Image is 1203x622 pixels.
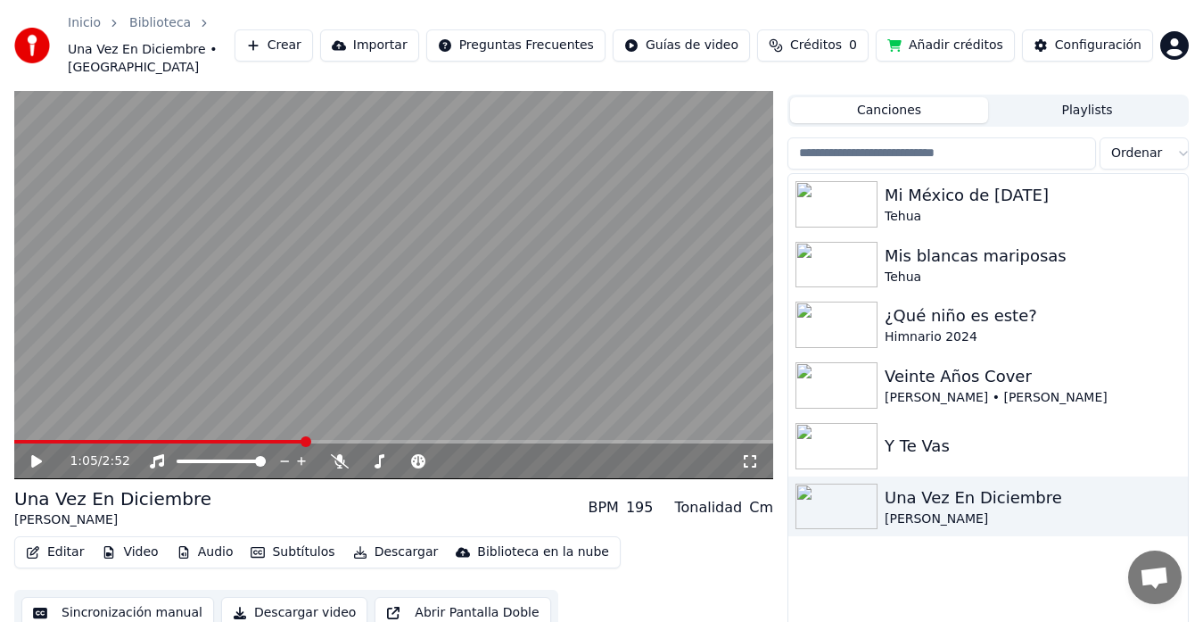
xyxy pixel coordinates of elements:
button: Video [95,540,165,565]
img: youka [14,28,50,63]
div: Chat abierto [1128,551,1182,604]
button: Descargar [346,540,446,565]
a: Inicio [68,14,101,32]
div: Mis blancas mariposas [885,244,1181,269]
div: BPM [588,497,618,518]
div: Y Te Vas [885,434,1181,459]
span: Una Vez En Diciembre • [GEOGRAPHIC_DATA] [68,41,235,77]
button: Créditos0 [757,29,869,62]
div: Tonalidad [674,497,742,518]
div: Una Vez En Diciembre [885,485,1181,510]
div: Mi México de [DATE] [885,183,1181,208]
div: Una Vez En Diciembre [14,486,211,511]
button: Preguntas Frecuentes [426,29,606,62]
button: Importar [320,29,419,62]
div: Tehua [885,269,1181,286]
span: 2:52 [103,452,130,470]
div: Cm [749,497,773,518]
div: Configuración [1055,37,1141,54]
button: Añadir créditos [876,29,1015,62]
a: Biblioteca [129,14,191,32]
div: 195 [626,497,654,518]
button: Playlists [988,97,1186,123]
div: [PERSON_NAME] • [PERSON_NAME] [885,389,1181,407]
div: Veinte Años Cover [885,364,1181,389]
div: / [70,452,112,470]
span: 0 [849,37,857,54]
span: Ordenar [1111,145,1162,162]
span: Créditos [790,37,842,54]
div: [PERSON_NAME] [885,510,1181,528]
button: Crear [235,29,313,62]
button: Canciones [790,97,988,123]
button: Editar [19,540,91,565]
div: ¿Qué niño es este? [885,303,1181,328]
div: Himnario 2024 [885,328,1181,346]
span: 1:05 [70,452,97,470]
div: [PERSON_NAME] [14,511,211,529]
button: Audio [169,540,241,565]
button: Guías de video [613,29,750,62]
div: Biblioteca en la nube [477,543,609,561]
nav: breadcrumb [68,14,235,77]
button: Configuración [1022,29,1153,62]
button: Subtítulos [243,540,342,565]
div: Tehua [885,208,1181,226]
